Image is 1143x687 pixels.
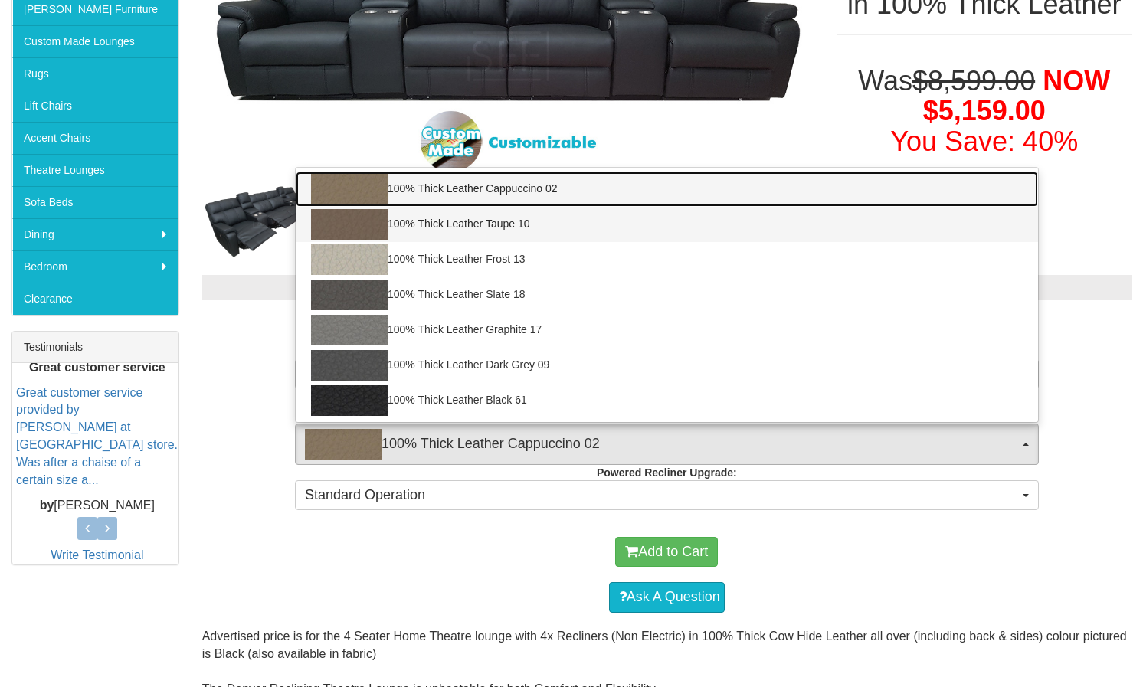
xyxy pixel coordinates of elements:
[295,480,1039,511] button: Standard Operation
[40,498,54,511] b: by
[12,25,178,57] a: Custom Made Lounges
[12,186,178,218] a: Sofa Beds
[12,57,178,90] a: Rugs
[29,360,165,373] b: Great customer service
[296,312,1038,348] a: 100% Thick Leather Graphite 17
[296,348,1038,383] a: 100% Thick Leather Dark Grey 09
[311,385,388,416] img: 100% Thick Leather Black 61
[12,90,178,122] a: Lift Chairs
[311,350,388,381] img: 100% Thick Leather Dark Grey 09
[16,496,178,514] p: [PERSON_NAME]
[912,65,1035,97] del: $8,599.00
[923,65,1110,127] span: NOW $5,159.00
[837,66,1132,157] h1: Was
[296,207,1038,242] a: 100% Thick Leather Taupe 10
[305,429,1019,460] span: 100% Thick Leather Cappuccino 02
[12,122,178,154] a: Accent Chairs
[296,277,1038,312] a: 100% Thick Leather Slate 18
[296,172,1038,207] a: 100% Thick Leather Cappuccino 02
[311,280,388,310] img: 100% Thick Leather Slate 18
[51,548,143,561] a: Write Testimonial
[890,126,1078,157] font: You Save: 40%
[311,174,388,204] img: 100% Thick Leather Cappuccino 02
[305,429,382,460] img: 100% Thick Leather Cappuccino 02
[295,424,1039,465] button: 100% Thick Leather Cappuccino 02100% Thick Leather Cappuccino 02
[615,537,718,568] button: Add to Cart
[296,383,1038,418] a: 100% Thick Leather Black 61
[296,242,1038,277] a: 100% Thick Leather Frost 13
[609,582,725,613] a: Ask A Question
[12,250,178,283] a: Bedroom
[305,486,1019,505] span: Standard Operation
[12,218,178,250] a: Dining
[311,209,388,240] img: 100% Thick Leather Taupe 10
[311,315,388,345] img: 100% Thick Leather Graphite 17
[202,316,1132,335] h3: Choose from the options below then add to cart
[12,332,178,363] div: Testimonials
[597,466,737,479] strong: Powered Recliner Upgrade:
[12,283,178,315] a: Clearance
[311,244,388,275] img: 100% Thick Leather Frost 13
[16,385,178,486] a: Great customer service provided by [PERSON_NAME] at [GEOGRAPHIC_DATA] store. Was after a chaise o...
[12,154,178,186] a: Theatre Lounges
